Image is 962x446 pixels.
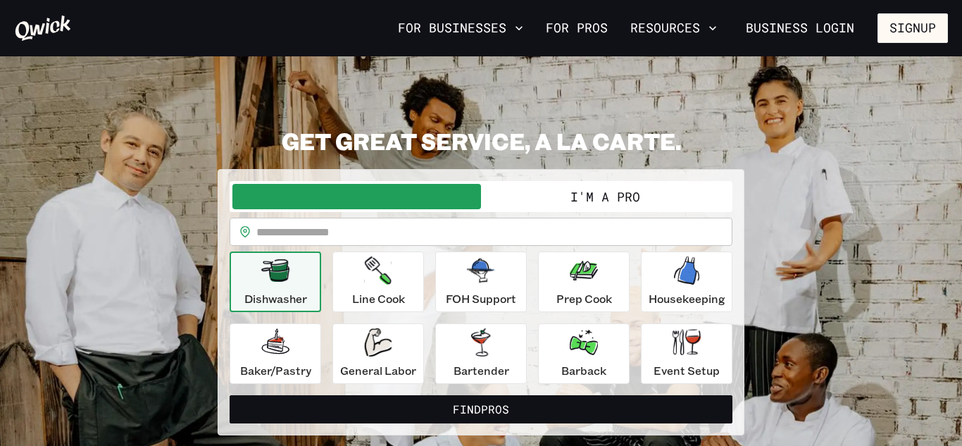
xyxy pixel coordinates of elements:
p: Bartender [454,362,509,379]
button: Bartender [435,323,527,384]
button: Signup [877,13,948,43]
p: Housekeeping [649,290,725,307]
a: For Pros [540,16,613,40]
p: Line Cook [352,290,405,307]
button: For Businesses [392,16,529,40]
button: Resources [625,16,723,40]
button: I'm a Business [232,184,481,209]
button: Baker/Pastry [230,323,321,384]
button: Barback [538,323,630,384]
p: Dishwasher [244,290,307,307]
p: Prep Cook [556,290,612,307]
button: Housekeeping [641,252,732,312]
button: I'm a Pro [481,184,730,209]
button: Event Setup [641,323,732,384]
a: Business Login [734,13,866,43]
h2: GET GREAT SERVICE, A LA CARTE. [218,127,744,155]
button: Line Cook [332,252,424,312]
button: General Labor [332,323,424,384]
p: Barback [561,362,606,379]
p: FOH Support [446,290,516,307]
button: Prep Cook [538,252,630,312]
button: Dishwasher [230,252,321,312]
button: FindPros [230,395,732,423]
p: Event Setup [654,362,720,379]
button: FOH Support [435,252,527,312]
p: Baker/Pastry [240,362,311,379]
p: General Labor [340,362,416,379]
